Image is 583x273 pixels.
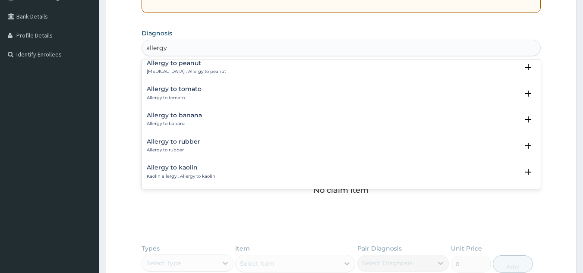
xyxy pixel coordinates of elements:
h4: Allergy to peanut [147,60,226,66]
p: No claim item [313,186,369,195]
i: open select status [523,62,533,72]
label: Diagnosis [142,29,172,38]
p: [MEDICAL_DATA] , Allergy to peanut [147,69,226,75]
p: Allergy to tomato [147,95,202,101]
i: open select status [523,114,533,125]
i: open select status [523,141,533,151]
h4: Allergy to kaolin [147,164,215,171]
h4: Allergy to banana [147,112,202,119]
h4: Allergy to rubber [147,138,200,145]
p: Kaolin allergy , Allergy to kaolin [147,173,215,179]
i: open select status [523,88,533,99]
p: Allergy to rubber [147,147,200,153]
i: open select status [523,167,533,177]
h4: Allergy to tomato [147,86,202,92]
p: Allergy to banana [147,121,202,127]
